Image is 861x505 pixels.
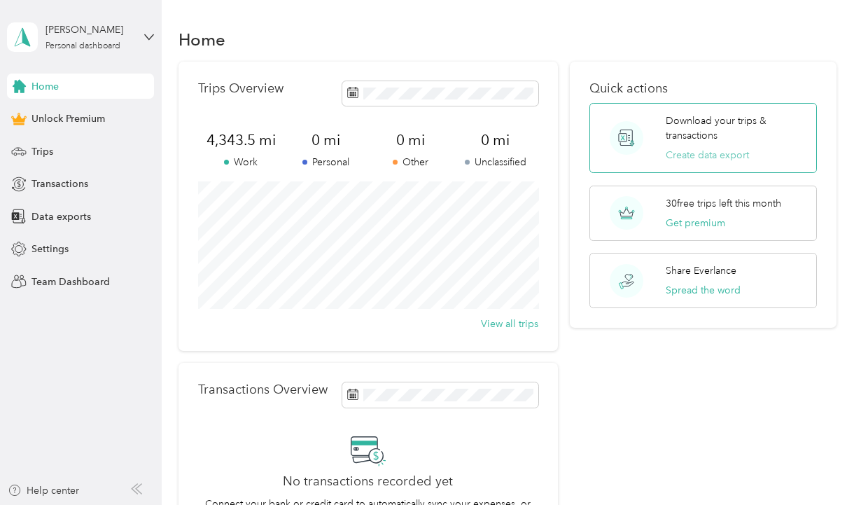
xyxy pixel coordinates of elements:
button: Get premium [666,216,725,230]
p: Personal [283,155,368,170]
p: Work [198,155,283,170]
button: View all trips [481,317,538,331]
span: 0 mi [368,130,453,150]
span: Transactions [31,177,88,191]
h2: No transactions recorded yet [283,474,453,489]
h1: Home [178,32,225,47]
span: 0 mi [453,130,538,150]
p: 30 free trips left this month [666,196,781,211]
p: Trips Overview [198,81,283,96]
iframe: Everlance-gr Chat Button Frame [783,427,861,505]
button: Create data export [666,148,749,162]
p: Share Everlance [666,263,736,278]
button: Spread the word [666,283,741,298]
span: Trips [31,144,53,159]
div: Personal dashboard [45,42,120,50]
span: Team Dashboard [31,275,110,289]
span: Home [31,79,59,94]
p: Other [368,155,453,170]
span: 4,343.5 mi [198,130,283,150]
span: 0 mi [283,130,368,150]
p: Quick actions [589,81,817,96]
p: Transactions Overview [198,382,328,397]
span: Data exports [31,209,91,224]
p: Download your trips & transactions [666,113,807,143]
p: Unclassified [453,155,538,170]
div: [PERSON_NAME] [45,22,133,37]
span: Settings [31,242,69,256]
span: Unlock Premium [31,111,105,126]
button: Help center [8,483,79,498]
